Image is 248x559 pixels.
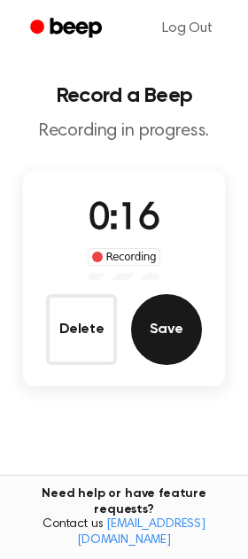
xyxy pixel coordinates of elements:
[11,517,237,548] span: Contact us
[14,120,234,143] p: Recording in progress.
[131,294,202,365] button: Save Audio Record
[144,7,230,50] a: Log Out
[77,518,205,547] a: [EMAIL_ADDRESS][DOMAIN_NAME]
[89,201,159,238] span: 0:16
[46,294,117,365] button: Delete Audio Record
[14,85,234,106] h1: Record a Beep
[88,248,161,266] div: Recording
[18,12,118,46] a: Beep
